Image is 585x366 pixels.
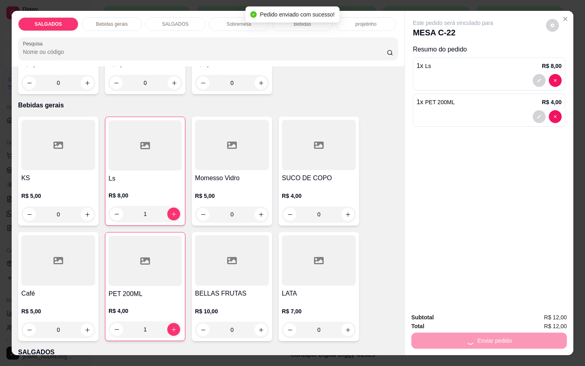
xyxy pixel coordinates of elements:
button: decrease-product-quantity [197,208,209,221]
span: Ls [425,63,431,69]
p: R$ 8,00 [542,62,562,70]
p: Sobremesa [226,21,251,27]
h4: SUCO DE COPO [282,173,356,183]
span: R$ 12,00 [544,313,567,322]
p: Este pedido será vinculado para [413,19,493,27]
span: R$ 12,00 [544,322,567,331]
button: increase-product-quantity [167,208,180,220]
button: increase-product-quantity [341,323,354,336]
p: R$ 5,00 [195,192,269,200]
p: 1 x [417,61,431,71]
h4: Momesso Vidro [195,173,269,183]
p: 1 x [417,97,455,107]
span: PET 200ML [425,99,455,105]
strong: Subtotal [411,314,434,321]
p: SALGADOS [18,347,398,357]
button: increase-product-quantity [167,323,180,336]
button: decrease-product-quantity [23,76,36,89]
p: MESA C-22 [413,27,493,38]
label: Pesquisa [23,40,45,47]
button: Close [559,12,572,25]
p: R$ 7,00 [282,307,356,315]
span: check-circle [250,11,257,18]
p: R$ 8,00 [109,191,182,199]
button: increase-product-quantity [255,208,267,221]
button: increase-product-quantity [255,76,267,89]
p: R$ 4,00 [542,98,562,106]
button: decrease-product-quantity [549,110,562,123]
p: R$ 4,00 [109,307,182,315]
p: R$ 5,00 [21,192,95,200]
button: decrease-product-quantity [533,110,546,123]
p: Resumo do pedido [413,45,565,54]
p: R$ 5,00 [21,307,95,315]
p: SALGADOS [35,21,62,27]
span: Pedido enviado com sucesso! [260,11,335,18]
button: decrease-product-quantity [23,208,36,221]
button: decrease-product-quantity [110,208,123,220]
button: increase-product-quantity [255,323,267,336]
p: Bebidas gerais [96,21,127,27]
p: projetinho [355,21,377,27]
button: decrease-product-quantity [283,323,296,336]
p: SALGADOS [162,21,189,27]
p: R$ 10,00 [195,307,269,315]
p: Bebidas gerais [18,101,398,110]
button: decrease-product-quantity [197,323,209,336]
h4: LATA [282,289,356,298]
button: decrease-product-quantity [110,323,123,336]
button: decrease-product-quantity [197,76,209,89]
button: decrease-product-quantity [546,19,559,32]
h4: Ls [109,174,182,183]
button: increase-product-quantity [341,208,354,221]
p: R$ 4,00 [282,192,356,200]
button: increase-product-quantity [81,208,94,221]
h4: PET 200ML [109,289,182,299]
strong: Total [411,323,424,329]
button: decrease-product-quantity [283,208,296,221]
button: decrease-product-quantity [549,74,562,87]
button: decrease-product-quantity [533,74,546,87]
h4: BELLAS FRUTAS [195,289,269,298]
p: Bebidas [294,21,311,27]
h4: Café [21,289,95,298]
button: increase-product-quantity [81,76,94,89]
h4: KS [21,173,95,183]
input: Pesquisa [23,48,387,56]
